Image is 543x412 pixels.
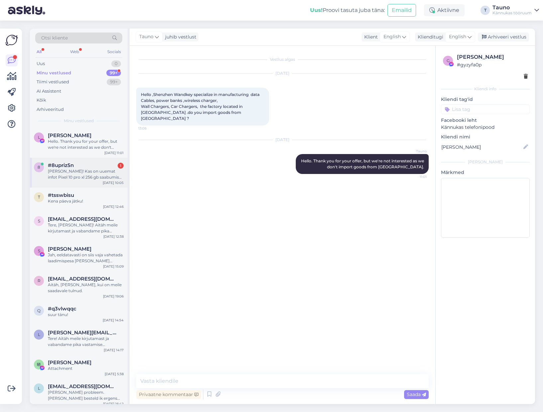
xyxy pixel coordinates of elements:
span: lauri.kummel@gmail.com [48,330,117,336]
span: 8 [38,165,40,170]
div: Kena päeva jätku! [48,198,124,204]
span: Sten Juhanson [48,246,91,252]
div: [DATE] 16:42 [103,401,124,406]
div: # gyzyfa0p [457,61,528,68]
span: 晓 [37,362,41,367]
b: Uus! [310,7,323,13]
p: Märkmed [441,169,530,176]
div: [DATE] 14:54 [103,318,124,323]
button: Emailid [387,4,416,17]
span: Tauno [139,33,154,41]
span: Minu vestlused [64,118,94,124]
div: Arhiveeri vestlus [478,33,529,41]
span: English [449,33,466,41]
div: Tauno [492,5,532,10]
div: [DATE] 11:01 [104,150,124,155]
span: sandersepp90@gmail.com [48,216,117,222]
img: Askly Logo [5,34,18,46]
div: [DATE] [136,137,429,143]
div: Tere! Aitäh meile kirjutamast ja vabandame pika vastamise [PERSON_NAME]. Jah, see toode on meil p... [48,336,124,348]
span: 13:06 [138,126,163,131]
div: Web [69,47,80,56]
span: Otsi kliente [41,35,68,41]
div: suur tänu! [48,312,124,318]
input: Lisa tag [441,104,530,114]
span: le.verkamman@solcon.nl [48,383,117,389]
div: Minu vestlused [37,70,71,76]
div: 99+ [106,70,121,76]
span: t [38,195,40,200]
div: [PERSON_NAME] [441,159,530,165]
div: juhib vestlust [163,34,196,41]
div: Arhiveeritud [37,106,64,113]
div: Proovi tasuta juba täna: [310,6,385,14]
span: reimu.saaremaa@gmail.com [48,276,117,282]
span: 晓辉 胡 [48,360,91,366]
div: Uus [37,60,45,67]
p: Kliendi nimi [441,133,530,140]
span: q [37,308,41,313]
div: Kliendi info [441,86,530,92]
div: Jah, eeldatavasti on siis vaja vahetada laadimispesa [PERSON_NAME] maksumus 99€. [48,252,124,264]
p: Kännukas telefonipood [441,124,530,131]
span: Hello ,Shenzhen Wandkey specialize in manufacturing data Cables, power banks ,wireless charger, W... [141,92,261,121]
span: 11:01 [402,174,427,179]
div: Klient [362,34,378,41]
p: Facebooki leht [441,117,530,124]
span: L [38,135,40,140]
div: Aktiivne [424,4,465,16]
div: [DATE] 14:17 [104,348,124,353]
div: AI Assistent [37,88,61,95]
p: Kliendi tag'id [441,96,530,103]
span: Lynn Wandkey [48,132,91,138]
span: l [38,332,40,337]
div: [PERSON_NAME] [457,53,528,61]
div: Kännukas tööruum [492,10,532,16]
div: Tere, [PERSON_NAME]! Aitäh meile kirjutamast ja vabandame pika vastamise [PERSON_NAME]. Jah, Pixe... [48,222,124,234]
div: All [35,47,43,56]
div: 0 [111,60,121,67]
span: g [447,58,450,63]
div: 1 [118,163,124,169]
input: Lisa nimi [441,143,522,151]
span: Saada [407,391,426,397]
div: Vestlus algas [136,56,429,62]
div: [DATE] 10:05 [103,180,124,185]
span: S [38,248,40,253]
span: l [38,386,40,391]
div: T [481,6,490,15]
div: [DATE] [136,70,429,76]
span: #8upriz5n [48,162,74,168]
div: Attachment [48,366,124,371]
a: TaunoKännukas tööruum [492,5,539,16]
div: [DATE] 12:38 [103,234,124,239]
div: Privaatne kommentaar [136,390,201,399]
div: Aitäh, [PERSON_NAME], kui on meile saadavale tulnud. [48,282,124,294]
div: Kõik [37,97,46,104]
span: #q3vlwqqc [48,306,76,312]
div: [DATE] 5:38 [105,371,124,376]
span: s [38,218,40,223]
div: [PERSON_NAME]! Kas on uuemat infot Pixel 10 pro xl 256 gb saabumise kohta? [48,168,124,180]
div: Tiimi vestlused [37,79,69,85]
div: [DATE] 15:09 [103,264,124,269]
span: r [38,278,41,283]
div: [DATE] 12:46 [103,204,124,209]
div: [DATE] 19:06 [103,294,124,299]
div: Socials [106,47,122,56]
div: Klienditugi [415,34,443,41]
span: #tsswbisu [48,192,74,198]
div: 99+ [107,79,121,85]
span: Tauno [402,149,427,154]
span: Hello. Thank you for your offer, but we're not interested as we don't import goods from [GEOGRAPH... [301,158,425,169]
span: English [383,33,401,41]
div: [PERSON_NAME] probleem. [PERSON_NAME] besteld ik ergens anders, als dat beter is. Het moet ook ni... [48,389,124,401]
div: Hello. Thank you for your offer, but we're not interested as we don't import goods from [GEOGRAPH... [48,138,124,150]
